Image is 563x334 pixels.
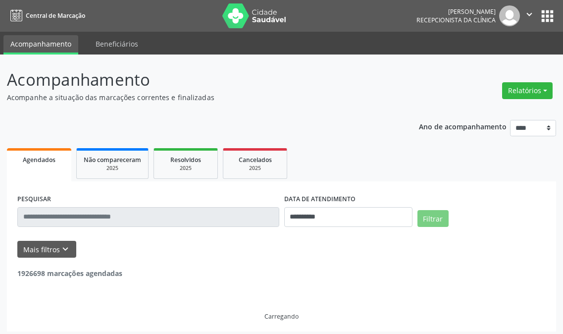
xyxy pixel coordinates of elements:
[7,67,391,92] p: Acompanhamento
[264,312,299,321] div: Carregando
[170,156,201,164] span: Resolvidos
[26,11,85,20] span: Central de Marcação
[417,210,449,227] button: Filtrar
[7,92,391,103] p: Acompanhe a situação das marcações correntes e finalizadas
[416,16,496,24] span: Recepcionista da clínica
[84,165,141,172] div: 2025
[239,156,272,164] span: Cancelados
[230,165,280,172] div: 2025
[84,156,141,164] span: Não compareceram
[539,7,556,25] button: apps
[520,5,539,26] button: 
[7,7,85,24] a: Central de Marcação
[161,165,210,172] div: 2025
[499,5,520,26] img: img
[17,269,122,278] strong: 1926698 marcações agendadas
[284,192,356,207] label: DATA DE ATENDIMENTO
[502,82,553,99] button: Relatórios
[419,120,507,132] p: Ano de acompanhamento
[89,35,145,53] a: Beneficiários
[60,244,71,255] i: keyboard_arrow_down
[3,35,78,55] a: Acompanhamento
[17,192,51,207] label: PESQUISAR
[17,241,76,258] button: Mais filtroskeyboard_arrow_down
[524,9,535,20] i: 
[416,7,496,16] div: [PERSON_NAME]
[23,156,55,164] span: Agendados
